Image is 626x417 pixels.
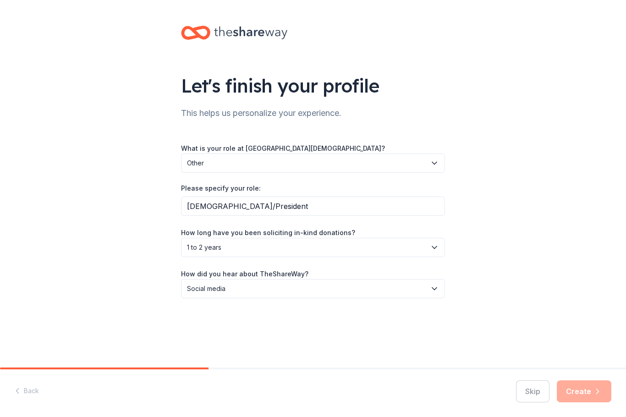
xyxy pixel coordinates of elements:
button: 1 to 2 years [181,238,445,257]
label: Please specify your role: [181,184,261,193]
label: How long have you been soliciting in-kind donations? [181,228,355,237]
button: Social media [181,279,445,298]
span: Social media [187,283,426,294]
div: This helps us personalize your experience. [181,106,445,121]
label: How did you hear about TheShareWay? [181,269,308,279]
button: Other [181,154,445,173]
div: Let's finish your profile [181,73,445,99]
span: Other [187,158,426,169]
span: 1 to 2 years [187,242,426,253]
label: What is your role at [GEOGRAPHIC_DATA][DEMOGRAPHIC_DATA]? [181,144,385,153]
